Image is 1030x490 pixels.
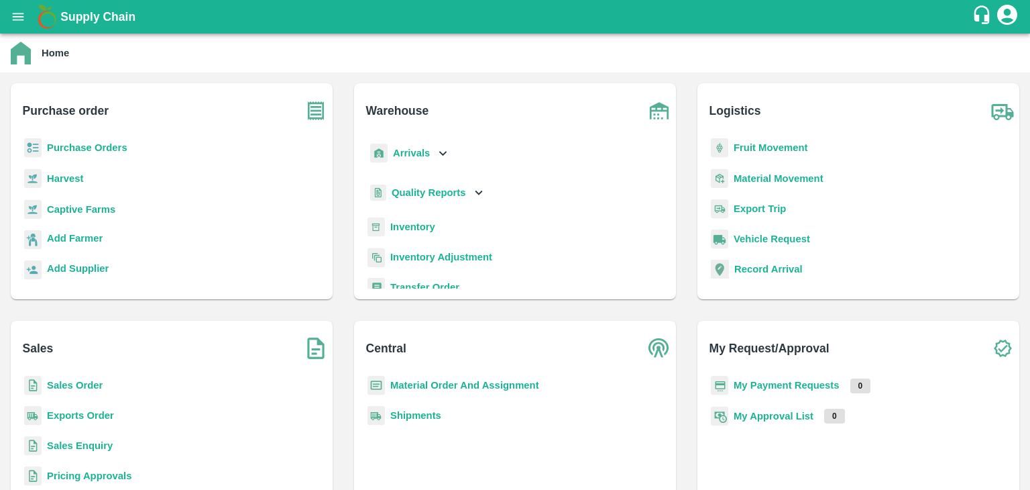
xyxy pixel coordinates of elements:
[972,5,995,29] div: customer-support
[850,379,871,393] p: 0
[366,101,429,120] b: Warehouse
[367,217,385,237] img: whInventory
[367,278,385,297] img: whTransfer
[60,10,135,23] b: Supply Chain
[711,260,729,279] img: recordArrival
[370,144,388,163] img: whArrival
[24,436,42,456] img: sales
[642,94,676,128] img: warehouse
[24,260,42,280] img: supplier
[47,231,103,249] a: Add Farmer
[393,148,430,158] b: Arrivals
[734,203,786,214] a: Export Trip
[47,233,103,244] b: Add Farmer
[47,440,113,451] a: Sales Enquiry
[390,252,492,262] a: Inventory Adjustment
[24,376,42,395] img: sales
[824,409,845,424] p: 0
[392,187,466,198] b: Quality Reports
[367,179,486,207] div: Quality Reports
[24,230,42,250] img: farmer
[734,264,803,275] a: Record Arrival
[24,406,42,426] img: shipments
[366,339,406,358] b: Central
[390,410,441,421] a: Shipments
[734,411,813,422] a: My Approval List
[42,48,69,58] b: Home
[47,204,115,215] a: Captive Farms
[370,185,386,201] img: qualityReport
[23,101,109,120] b: Purchase order
[734,142,808,153] a: Fruit Movement
[709,101,761,120] b: Logistics
[47,142,127,153] a: Purchase Orders
[711,138,728,158] img: fruit
[24,199,42,219] img: harvest
[711,230,728,249] img: vehicle
[711,199,728,219] img: delivery
[47,471,131,481] a: Pricing Approvals
[367,138,451,168] div: Arrivals
[24,168,42,189] img: harvest
[995,3,1019,31] div: account of current user
[47,263,109,274] b: Add Supplier
[24,467,42,486] img: sales
[734,380,840,391] a: My Payment Requests
[3,1,34,32] button: open drawer
[299,94,333,128] img: purchase
[709,339,829,358] b: My Request/Approval
[367,248,385,267] img: inventory
[60,7,972,26] a: Supply Chain
[23,339,54,358] b: Sales
[47,380,103,391] a: Sales Order
[47,410,114,421] a: Exports Order
[734,173,823,184] a: Material Movement
[642,332,676,365] img: central
[986,332,1019,365] img: check
[11,42,31,64] img: home
[711,168,728,189] img: material
[299,332,333,365] img: soSales
[390,282,459,293] a: Transfer Order
[711,376,728,395] img: payment
[367,406,385,426] img: shipments
[34,3,60,30] img: logo
[24,138,42,158] img: reciept
[367,376,385,395] img: centralMaterial
[390,380,539,391] a: Material Order And Assignment
[734,234,810,244] a: Vehicle Request
[47,261,109,279] a: Add Supplier
[390,222,435,232] a: Inventory
[711,406,728,426] img: approval
[47,173,83,184] a: Harvest
[986,94,1019,128] img: truck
